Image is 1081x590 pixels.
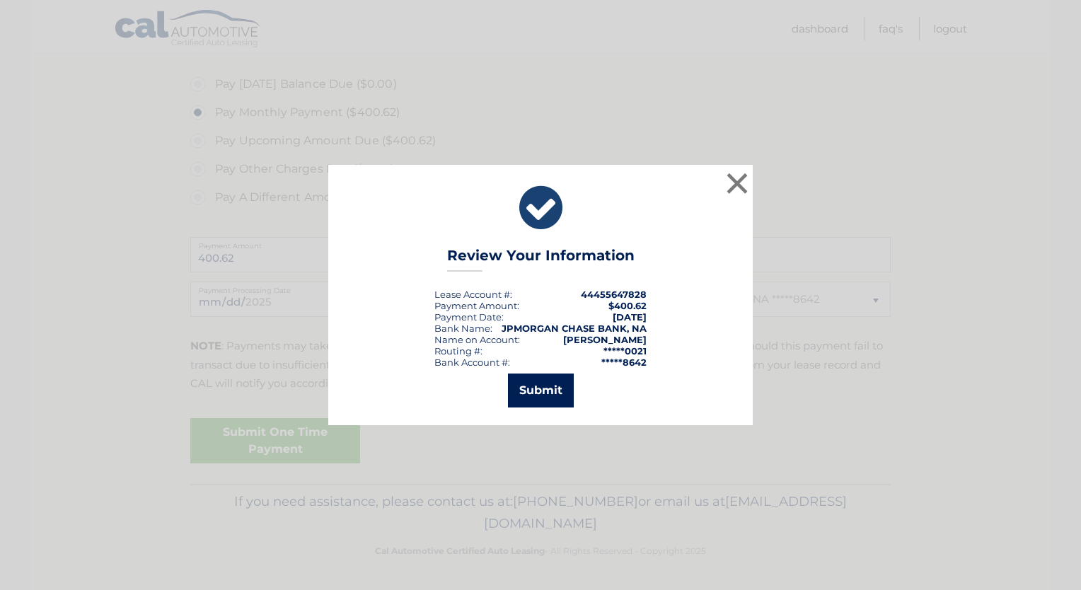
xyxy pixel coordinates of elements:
[434,300,519,311] div: Payment Amount:
[434,345,482,357] div: Routing #:
[502,323,647,334] strong: JPMORGAN CHASE BANK, NA
[581,289,647,300] strong: 44455647828
[434,311,504,323] div: :
[608,300,647,311] span: $400.62
[723,169,751,197] button: ×
[434,357,510,368] div: Bank Account #:
[563,334,647,345] strong: [PERSON_NAME]
[434,334,520,345] div: Name on Account:
[508,374,574,407] button: Submit
[447,247,635,272] h3: Review Your Information
[434,289,512,300] div: Lease Account #:
[434,311,502,323] span: Payment Date
[434,323,492,334] div: Bank Name:
[613,311,647,323] span: [DATE]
